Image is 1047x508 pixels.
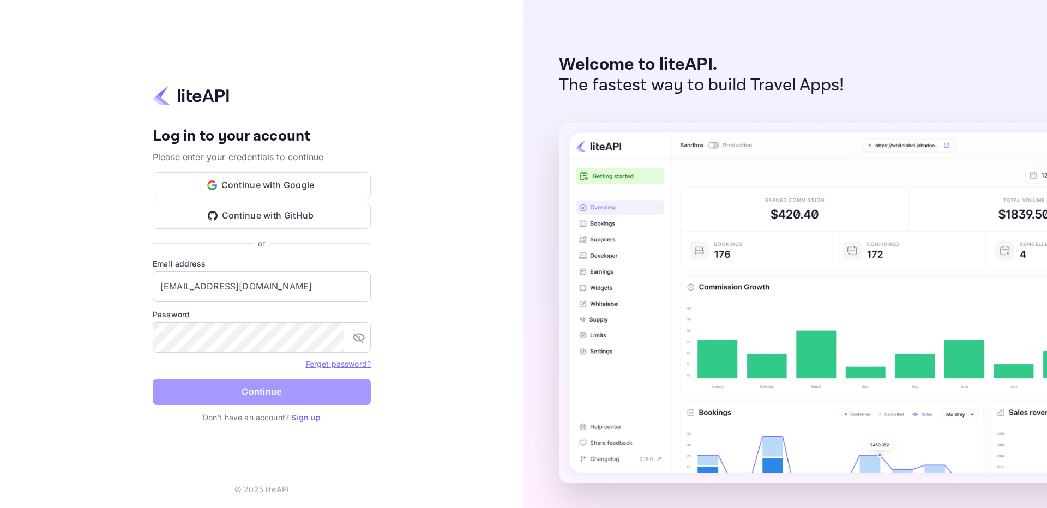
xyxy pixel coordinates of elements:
a: Sign up [291,413,321,422]
label: Email address [153,258,371,269]
p: Please enter your credentials to continue [153,150,371,164]
button: Continue with GitHub [153,203,371,229]
a: Forget password? [306,359,371,368]
p: or [258,238,265,249]
label: Password [153,309,371,320]
button: Continue with Google [153,172,371,198]
p: © 2025 liteAPI [234,483,289,495]
button: Continue [153,379,371,405]
p: The fastest way to build Travel Apps! [559,75,844,96]
button: toggle password visibility [348,326,370,348]
p: Don't have an account? [153,412,371,423]
img: liteapi [153,85,229,106]
input: Enter your email address [153,271,371,302]
p: Welcome to liteAPI. [559,55,844,75]
a: Forget password? [306,358,371,369]
h4: Log in to your account [153,127,371,146]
